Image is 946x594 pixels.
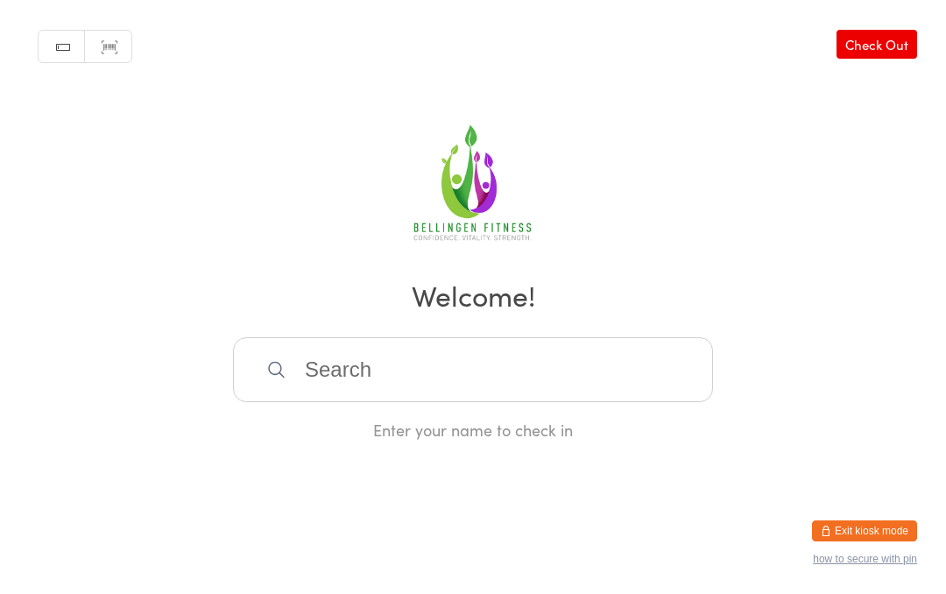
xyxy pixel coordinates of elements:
img: Bellingen Fitness [404,119,542,251]
div: Enter your name to check in [233,419,713,441]
a: Check Out [837,30,917,59]
h2: Welcome! [18,275,928,315]
button: how to secure with pin [813,553,917,565]
input: Search [233,337,713,402]
button: Exit kiosk mode [812,520,917,541]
